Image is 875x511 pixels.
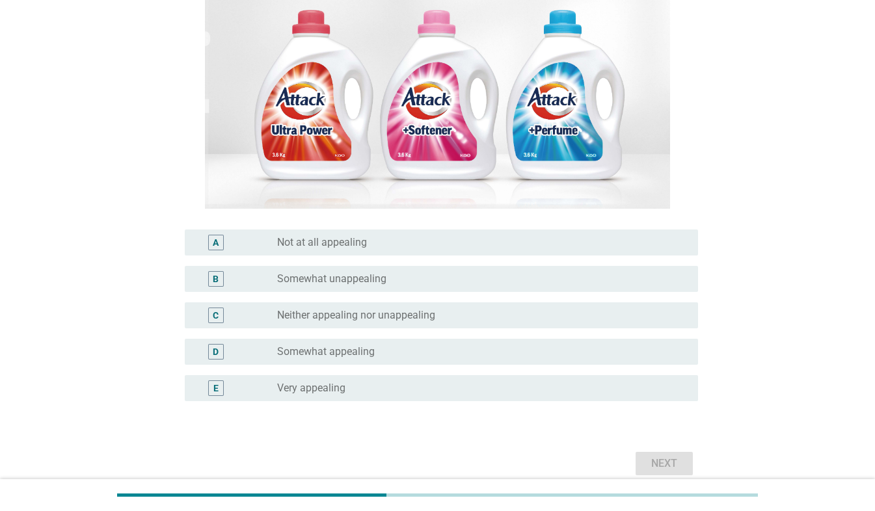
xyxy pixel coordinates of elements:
div: D [213,345,219,359]
label: Not at all appealing [277,236,367,249]
div: C [213,309,219,322]
label: Somewhat appealing [277,345,375,358]
div: B [213,272,219,286]
div: A [213,236,219,250]
div: E [213,382,219,395]
label: Very appealing [277,382,345,395]
label: Neither appealing nor unappealing [277,309,435,322]
label: Somewhat unappealing [277,272,386,285]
